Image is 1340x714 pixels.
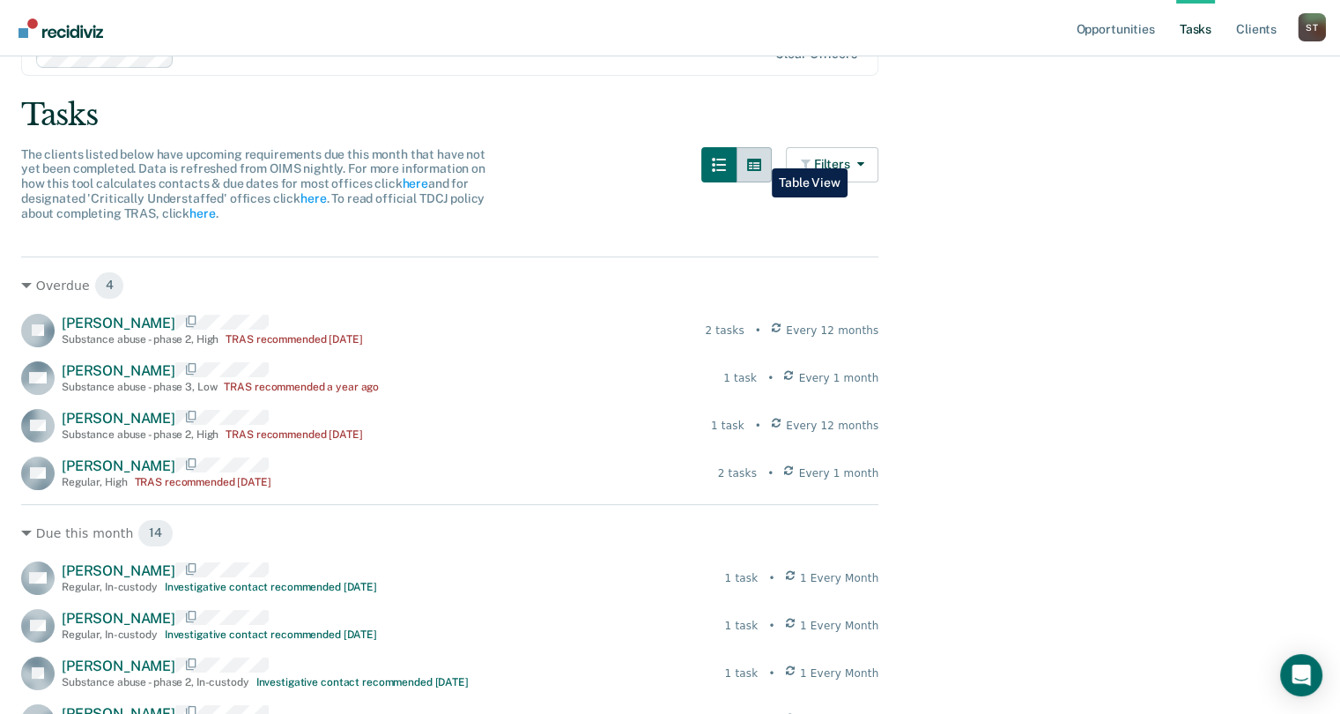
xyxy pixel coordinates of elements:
div: 1 task [724,570,758,586]
span: [PERSON_NAME] [62,457,175,474]
div: Substance abuse - phase 2 , High [62,428,218,441]
div: Open Intercom Messenger [1280,654,1322,696]
span: [PERSON_NAME] [62,410,175,427]
div: • [768,618,774,634]
div: 2 tasks [705,323,744,338]
div: • [767,465,774,481]
div: Substance abuse - phase 2 , In-custody [62,676,249,688]
div: Overdue 4 [21,271,878,300]
div: 1 task [723,370,757,386]
div: TRAS recommended a year ago [224,381,379,393]
div: 1 task [711,418,744,434]
span: The clients listed below have upcoming requirements due this month that have not yet been complet... [21,147,485,220]
div: Regular , In-custody [62,581,158,593]
div: Substance abuse - phase 2 , High [62,333,218,346]
div: • [767,370,774,386]
div: • [768,570,774,586]
div: 2 tasks [718,465,757,481]
div: S T [1298,13,1326,41]
button: Profile dropdown button [1298,13,1326,41]
img: Recidiviz [19,19,103,38]
div: Due this month 14 [21,519,878,547]
span: [PERSON_NAME] [62,315,175,331]
div: • [755,418,761,434]
div: TRAS recommended [DATE] [134,476,270,488]
div: Regular , In-custody [62,628,158,641]
a: here [189,206,215,220]
div: TRAS recommended [DATE] [226,428,362,441]
span: Every 12 months [786,323,878,338]
span: [PERSON_NAME] [62,362,175,379]
button: Filters [786,147,879,182]
span: Every 12 months [786,418,878,434]
a: here [402,176,427,190]
a: here [300,191,326,205]
span: Every 1 month [799,465,879,481]
span: 1 Every Month [800,570,879,586]
span: [PERSON_NAME] [62,562,175,579]
div: • [768,666,774,681]
div: TRAS recommended [DATE] [226,333,362,346]
div: Investigative contact recommended [DATE] [165,628,377,641]
div: Investigative contact recommended [DATE] [256,676,469,688]
span: 1 Every Month [800,666,879,681]
span: 1 Every Month [800,618,879,634]
div: Substance abuse - phase 3 , Low [62,381,217,393]
div: Tasks [21,97,1319,133]
div: • [755,323,761,338]
span: 4 [94,271,125,300]
div: 1 task [724,666,758,681]
span: [PERSON_NAME] [62,658,175,674]
div: Regular , High [62,476,127,488]
div: Investigative contact recommended [DATE] [165,581,377,593]
span: 14 [137,519,174,547]
span: Every 1 month [799,370,879,386]
div: 1 task [724,618,758,634]
span: [PERSON_NAME] [62,610,175,627]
